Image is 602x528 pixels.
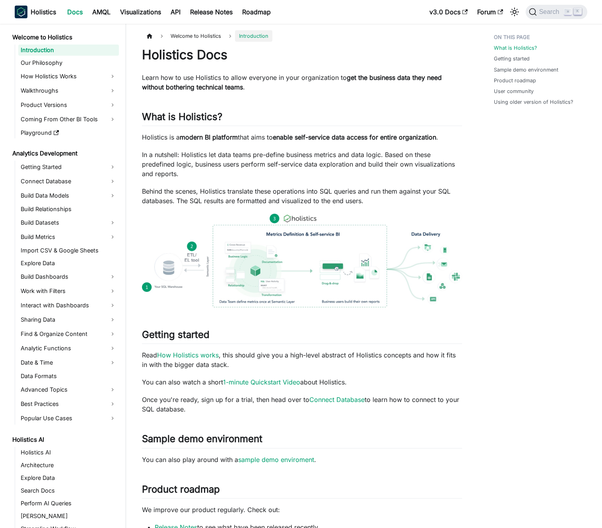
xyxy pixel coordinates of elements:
[142,186,462,206] p: Behind the scenes, Holistics translate these operations into SQL queries and run them against you...
[18,258,119,269] a: Explore Data
[425,6,472,18] a: v3.0 Docs
[18,328,119,340] a: Find & Organize Content
[142,350,462,369] p: Read , this should give you a high-level abstract of Holistics concepts and how it fits in with t...
[142,377,462,387] p: You can also watch a short about Holistics.
[18,313,119,326] a: Sharing Data
[157,351,219,359] a: How Holistics works
[526,5,587,19] button: Search (Command+K)
[142,47,462,63] h1: Holistics Docs
[18,398,119,410] a: Best Practices
[15,6,27,18] img: Holistics
[18,45,119,56] a: Introduction
[142,30,462,42] nav: Breadcrumbs
[18,447,119,458] a: Holistics AI
[18,99,119,111] a: Product Versions
[142,150,462,179] p: In a nutshell: Holistics let data teams pre-define business metrics and data logic. Based on thes...
[18,204,119,215] a: Build Relationships
[31,7,56,17] b: Holistics
[142,132,462,142] p: Holistics is a that aims to .
[238,456,314,464] a: sample demo enviroment
[18,371,119,382] a: Data Formats
[18,231,119,243] a: Build Metrics
[10,434,119,445] a: Holistics AI
[18,127,119,138] a: Playground
[18,113,119,126] a: Coming From Other BI Tools
[62,6,87,18] a: Docs
[235,30,272,42] span: Introduction
[18,175,119,188] a: Connect Database
[7,24,126,528] nav: Docs sidebar
[18,472,119,483] a: Explore Data
[142,395,462,414] p: Once you're ready, sign up for a trial, then head over to to learn how to connect to your SQL dat...
[142,214,462,307] img: How Holistics fits in your Data Stack
[273,133,436,141] strong: enable self-service data access for entire organization
[18,161,119,173] a: Getting Started
[18,189,119,202] a: Build Data Models
[18,412,119,425] a: Popular Use Cases
[142,455,462,464] p: You can also play around with a .
[142,483,462,499] h2: Product roadmap
[494,55,530,62] a: Getting started
[18,342,119,355] a: Analytic Functions
[18,356,119,369] a: Date & Time
[87,6,115,18] a: AMQL
[574,8,582,15] kbd: K
[10,148,119,159] a: Analytics Development
[18,511,119,522] a: [PERSON_NAME]
[494,66,558,74] a: Sample demo environment
[15,6,56,18] a: HolisticsHolistics
[166,6,185,18] a: API
[18,84,119,97] a: Walkthroughs
[237,6,276,18] a: Roadmap
[18,460,119,471] a: Architecture
[142,329,462,344] h2: Getting started
[142,30,157,42] a: Home page
[494,77,536,84] a: Product roadmap
[18,270,119,283] a: Build Dashboards
[18,285,119,297] a: Work with Filters
[142,111,462,126] h2: What is Holistics?
[18,216,119,229] a: Build Datasets
[18,70,119,83] a: How Holistics Works
[18,498,119,509] a: Perform AI Queries
[18,57,119,68] a: Our Philosophy
[142,433,462,448] h2: Sample demo environment
[494,87,534,95] a: User community
[18,383,119,396] a: Advanced Topics
[185,6,237,18] a: Release Notes
[472,6,508,18] a: Forum
[180,133,238,141] strong: modern BI platform
[508,6,521,18] button: Switch between dark and light mode (currently light mode)
[167,30,225,42] span: Welcome to Holistics
[18,485,119,496] a: Search Docs
[223,378,300,386] a: 1-minute Quickstart Video
[18,245,119,256] a: Import CSV & Google Sheets
[142,505,462,514] p: We improve our product regularly. Check out:
[494,98,573,106] a: Using older version of Holistics?
[18,299,119,312] a: Interact with Dashboards
[564,8,572,16] kbd: ⌘
[142,73,462,92] p: Learn how to use Holistics to allow everyone in your organization to .
[10,32,119,43] a: Welcome to Holistics
[115,6,166,18] a: Visualizations
[494,44,537,52] a: What is Holistics?
[537,8,564,16] span: Search
[309,396,365,404] a: Connect Database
